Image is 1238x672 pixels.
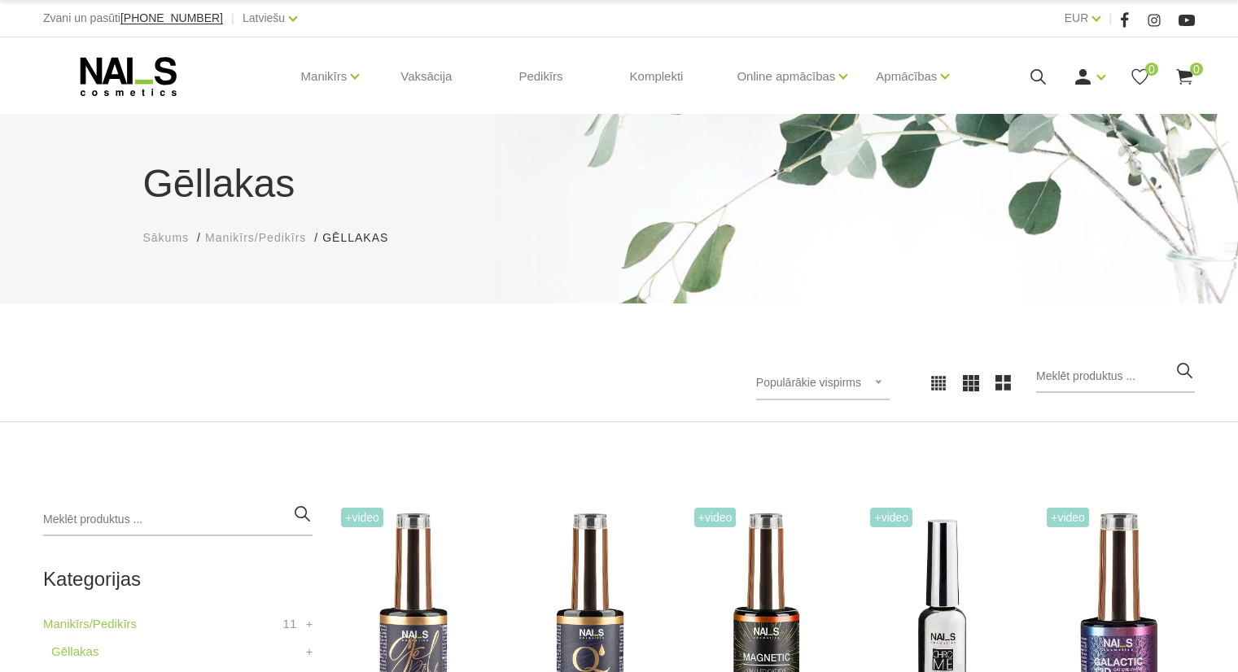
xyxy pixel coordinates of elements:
[1047,508,1089,527] span: +Video
[301,44,348,109] a: Manikīrs
[737,44,835,109] a: Online apmācības
[694,508,737,527] span: +Video
[1109,8,1112,28] span: |
[43,8,223,28] div: Zvani un pasūti
[231,8,234,28] span: |
[1190,63,1203,76] span: 0
[120,12,223,24] a: [PHONE_NUMBER]
[143,155,1096,213] h1: Gēllakas
[876,44,937,109] a: Apmācības
[322,229,405,247] li: Gēllakas
[1130,67,1150,87] a: 0
[870,508,912,527] span: +Video
[1175,67,1195,87] a: 0
[505,37,575,116] a: Pedikīrs
[341,508,383,527] span: +Video
[283,614,297,634] span: 11
[205,229,306,247] a: Manikīrs/Pedikīrs
[756,376,861,389] span: Populārākie vispirms
[1145,63,1158,76] span: 0
[306,642,313,661] a: +
[387,37,465,116] a: Vaksācija
[306,614,313,634] a: +
[1036,360,1195,393] input: Meklēt produktus ...
[243,8,285,28] a: Latviešu
[617,37,697,116] a: Komplekti
[43,569,313,590] h2: Kategorijas
[1065,8,1089,28] a: EUR
[143,229,190,247] a: Sākums
[43,614,137,634] a: Manikīrs/Pedikīrs
[143,231,190,244] span: Sākums
[51,642,98,661] a: Gēllakas
[43,504,313,536] input: Meklēt produktus ...
[205,231,306,244] span: Manikīrs/Pedikīrs
[120,11,223,24] span: [PHONE_NUMBER]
